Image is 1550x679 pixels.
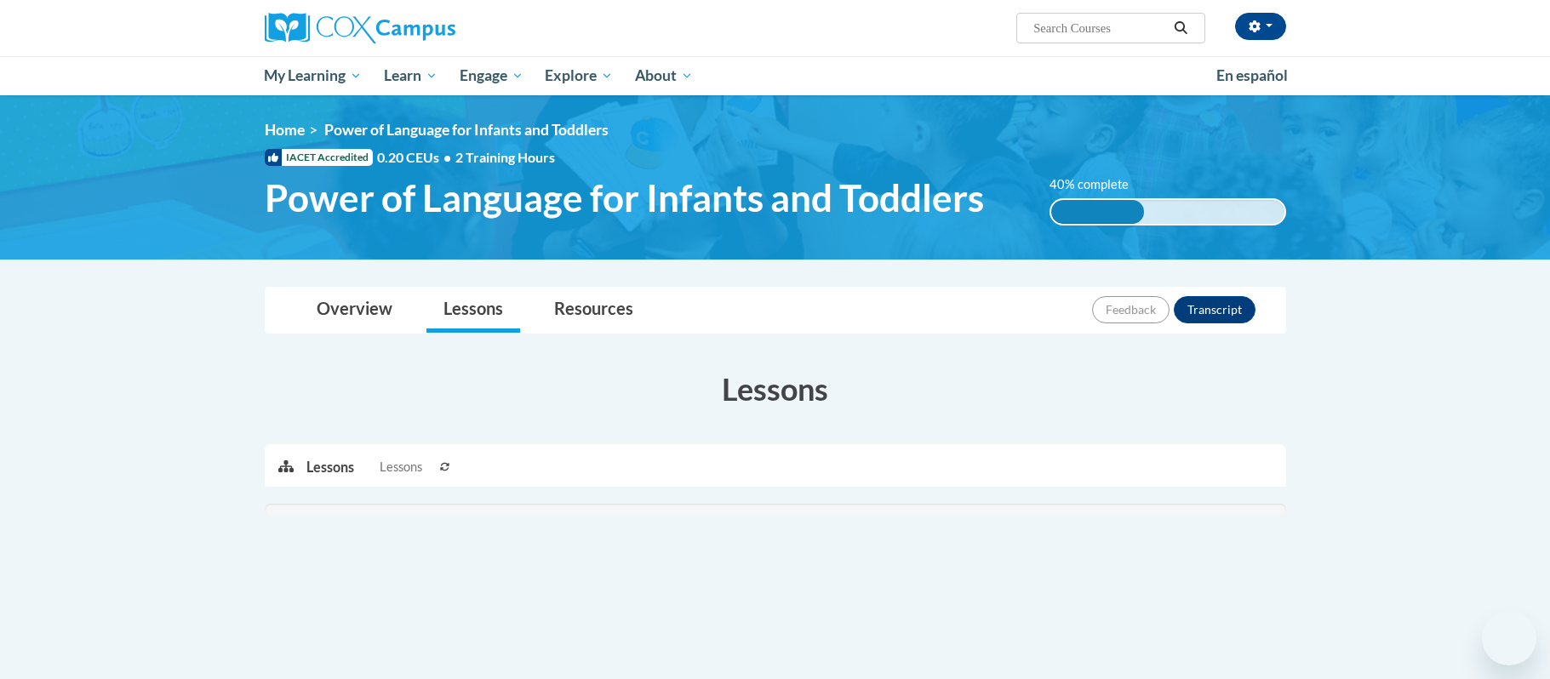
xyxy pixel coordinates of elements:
a: Learn [373,56,449,95]
input: Search Courses [1032,18,1168,38]
a: Lessons [426,288,520,333]
a: Resources [537,288,650,333]
iframe: Button to launch messaging window [1482,611,1536,665]
button: Transcript [1174,296,1255,323]
label: 40% complete [1050,175,1147,194]
button: Feedback [1092,296,1170,323]
a: Explore [534,56,624,95]
span: Engage [460,66,523,86]
span: Power of Language for Infants and Toddlers [324,121,609,139]
span: About [635,66,693,86]
a: My Learning [254,56,374,95]
span: Lessons [380,458,422,476]
span: IACET Accredited [265,149,373,166]
a: Engage [449,56,535,95]
img: Cox Campus [265,13,455,43]
button: Account Settings [1235,13,1286,40]
h3: Lessons [265,368,1286,410]
a: Cox Campus [265,13,588,43]
a: Overview [300,288,409,333]
span: Explore [545,66,613,86]
span: 0.20 CEUs [377,148,455,167]
span: My Learning [264,66,362,86]
span: • [443,149,451,165]
div: Main menu [239,56,1312,95]
span: Learn [384,66,438,86]
span: 2 Training Hours [455,149,555,165]
a: En español [1205,58,1299,94]
span: En español [1216,66,1288,84]
div: 40% complete [1051,200,1144,224]
span: Power of Language for Infants and Toddlers [265,175,984,220]
a: Home [265,121,305,139]
p: Lessons [306,458,354,476]
button: Search [1168,18,1193,38]
a: About [624,56,704,95]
